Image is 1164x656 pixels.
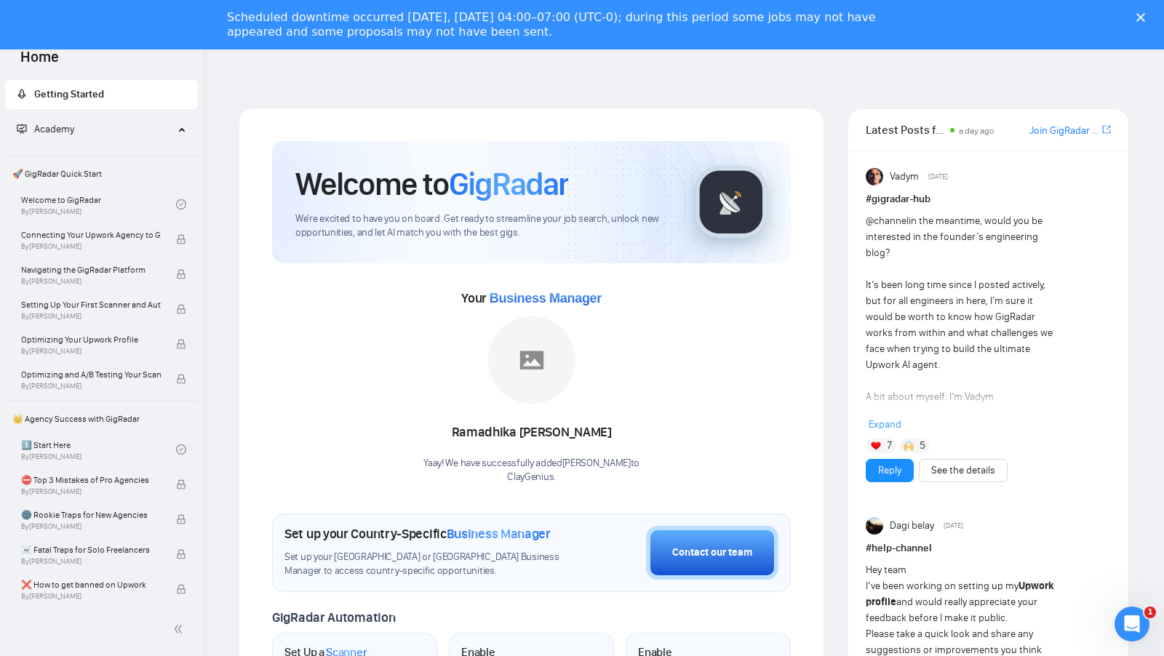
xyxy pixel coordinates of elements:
[21,592,161,601] span: By [PERSON_NAME]
[176,234,186,244] span: lock
[1144,607,1156,618] span: 1
[1115,607,1149,641] iframe: Intercom live chat
[176,549,186,559] span: lock
[866,215,909,227] span: @channel
[284,526,551,542] h1: Set up your Country-Specific
[295,212,671,240] span: We're excited to have you on board. Get ready to streamline your job search, unlock new opportuni...
[34,123,74,135] span: Academy
[21,487,161,496] span: By [PERSON_NAME]
[176,479,186,489] span: lock
[176,304,186,314] span: lock
[21,577,161,592] span: ❌ How to get banned on Upwork
[931,463,995,479] a: See the details
[7,404,196,433] span: 👑 Agency Success with GigRadar
[21,433,176,465] a: 1️⃣ Start HereBy[PERSON_NAME]
[866,517,883,535] img: Dagi belay
[1136,13,1151,22] div: Закрити
[959,126,994,136] span: a day ago
[21,382,161,391] span: By [PERSON_NAME]
[866,459,914,482] button: Reply
[272,609,395,625] span: GigRadar Automation
[176,514,186,524] span: lock
[176,199,186,209] span: check-circle
[423,420,639,445] div: Ramadhika [PERSON_NAME]
[646,526,778,580] button: Contact our team
[21,263,161,277] span: Navigating the GigRadar Platform
[944,519,963,532] span: [DATE]
[449,164,568,204] span: GigRadar
[1102,123,1111,137] a: export
[21,332,161,347] span: Optimizing Your Upwork Profile
[904,441,914,451] img: 🙌
[1102,124,1111,135] span: export
[866,540,1111,556] h1: # help-channel
[295,164,568,204] h1: Welcome to
[887,439,892,453] span: 7
[9,47,71,77] span: Home
[21,297,161,312] span: Setting Up Your First Scanner and Auto-Bidder
[21,543,161,557] span: ☠️ Fatal Traps for Solo Freelancers
[1029,123,1099,139] a: Join GigRadar Slack Community
[461,290,602,306] span: Your
[34,88,104,100] span: Getting Started
[21,557,161,566] span: By [PERSON_NAME]
[21,242,161,251] span: By [PERSON_NAME]
[21,277,161,286] span: By [PERSON_NAME]
[176,444,186,455] span: check-circle
[21,508,161,522] span: 🌚 Rookie Traps for New Agencies
[21,347,161,356] span: By [PERSON_NAME]
[21,312,161,321] span: By [PERSON_NAME]
[866,191,1111,207] h1: # gigradar-hub
[920,439,925,453] span: 5
[878,463,901,479] a: Reply
[890,518,934,534] span: Dagi belay
[176,584,186,594] span: lock
[928,170,948,183] span: [DATE]
[7,159,196,188] span: 🚀 GigRadar Quick Start
[176,339,186,349] span: lock
[423,457,639,484] div: Yaay! We have successfully added [PERSON_NAME] to
[890,169,919,185] span: Vadym
[176,374,186,384] span: lock
[919,459,1008,482] button: See the details
[21,228,161,242] span: Connecting Your Upwork Agency to GigRadar
[173,622,188,636] span: double-left
[490,291,602,305] span: Business Manager
[284,551,573,578] span: Set up your [GEOGRAPHIC_DATA] or [GEOGRAPHIC_DATA] Business Manager to access country-specific op...
[21,473,161,487] span: ⛔ Top 3 Mistakes of Pro Agencies
[695,166,768,239] img: gigradar-logo.png
[866,121,945,139] span: Latest Posts from the GigRadar Community
[423,471,639,484] p: ClayGenius .
[17,124,27,134] span: fund-projection-screen
[227,10,914,39] div: Scheduled downtime occurred [DATE], [DATE] 04:00–07:00 (UTC-0); during this period some jobs may ...
[21,188,176,220] a: Welcome to GigRadarBy[PERSON_NAME]
[21,367,161,382] span: Optimizing and A/B Testing Your Scanner for Better Results
[5,80,198,109] li: Getting Started
[21,522,161,531] span: By [PERSON_NAME]
[176,269,186,279] span: lock
[447,526,551,542] span: Business Manager
[866,168,883,185] img: Vadym
[869,418,901,431] span: Expand
[17,89,27,99] span: rocket
[672,545,752,561] div: Contact our team
[17,123,74,135] span: Academy
[871,441,881,451] img: ❤️
[488,316,575,404] img: placeholder.png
